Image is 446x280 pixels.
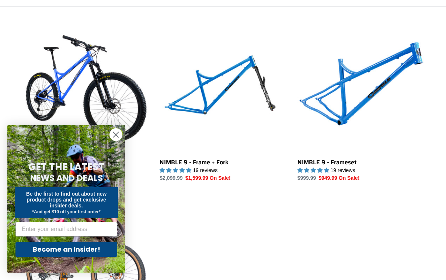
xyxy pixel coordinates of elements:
[28,160,104,174] span: GET THE LATEST
[30,172,103,184] span: NEWS AND DEALS
[109,128,122,141] button: Close dialog
[32,209,100,214] span: *And get $10 off your first order*
[15,242,117,257] button: Become an Insider!
[26,191,107,209] span: Be the first to find out about new product drops and get exclusive insider deals.
[15,222,117,237] input: Enter your email address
